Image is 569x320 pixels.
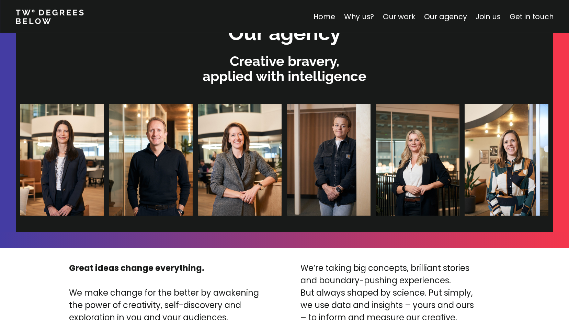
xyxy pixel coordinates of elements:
a: Home [313,12,335,22]
a: Why us? [344,12,374,22]
img: Halina [374,104,458,216]
img: James [107,104,191,216]
a: Get in touch [510,12,554,22]
a: Our work [383,12,415,22]
img: Clare [18,104,102,216]
img: Dani [285,104,369,216]
p: Creative bravery, applied with intelligence [19,54,550,84]
img: Lizzie [463,104,547,216]
img: Gemma [196,104,280,216]
strong: Great ideas change everything. [69,262,204,274]
a: Our agency [424,12,467,22]
a: Join us [476,12,501,22]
